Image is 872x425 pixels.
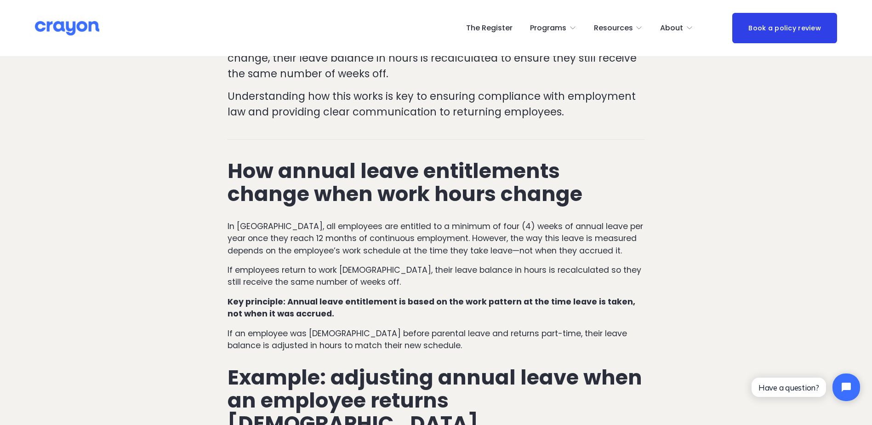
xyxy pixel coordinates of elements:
[660,22,683,35] span: About
[744,366,868,409] iframe: Tidio Chat
[228,220,645,257] p: In [GEOGRAPHIC_DATA], all employees are entitled to a minimum of four (4) weeks of annual leave p...
[228,327,645,352] p: If an employee was [DEMOGRAPHIC_DATA] before parental leave and returns part-time, their leave ba...
[228,264,645,288] p: If employees return to work [DEMOGRAPHIC_DATA], their leave balance in hours is recalculated so t...
[530,22,566,35] span: Programs
[35,20,99,36] img: Crayon
[594,22,633,35] span: Resources
[530,21,576,35] a: folder dropdown
[466,21,513,35] a: The Register
[228,156,582,208] strong: How annual leave entitlements change when work hours change
[228,89,645,120] p: Understanding how this works is key to ensuring compliance with employment law and providing clea...
[594,21,643,35] a: folder dropdown
[660,21,693,35] a: folder dropdown
[732,13,837,43] a: Book a policy review
[228,296,637,319] strong: Key principle: Annual leave entitlement is based on the work pattern at the time leave is taken, ...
